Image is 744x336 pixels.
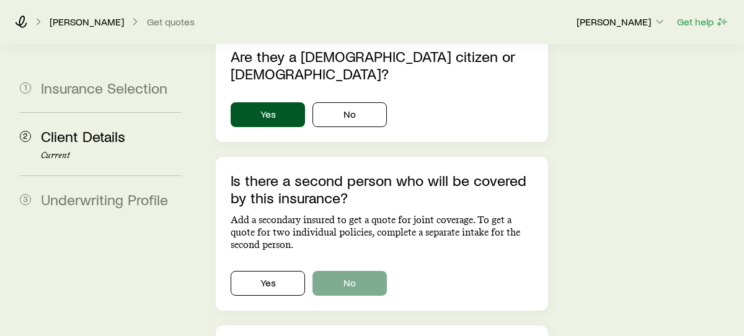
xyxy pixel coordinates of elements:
span: Underwriting Profile [41,190,168,208]
button: Get quotes [146,16,195,28]
button: No [312,102,387,127]
button: Yes [231,102,305,127]
p: Add a secondary insured to get a quote for joint coverage. To get a quote for two individual poli... [231,214,533,251]
p: Are they a [DEMOGRAPHIC_DATA] citizen or [DEMOGRAPHIC_DATA]? [231,48,533,82]
button: Yes [231,271,305,296]
span: Client Details [41,127,125,145]
p: [PERSON_NAME] [50,15,124,28]
p: Current [41,151,181,161]
button: Get help [676,15,729,29]
p: Is there a second person who will be covered by this insurance? [231,172,533,206]
span: 1 [20,82,31,94]
span: 2 [20,131,31,142]
span: Insurance Selection [41,79,167,97]
button: [PERSON_NAME] [576,15,666,30]
p: [PERSON_NAME] [577,15,666,28]
span: 3 [20,194,31,205]
button: No [312,271,387,296]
